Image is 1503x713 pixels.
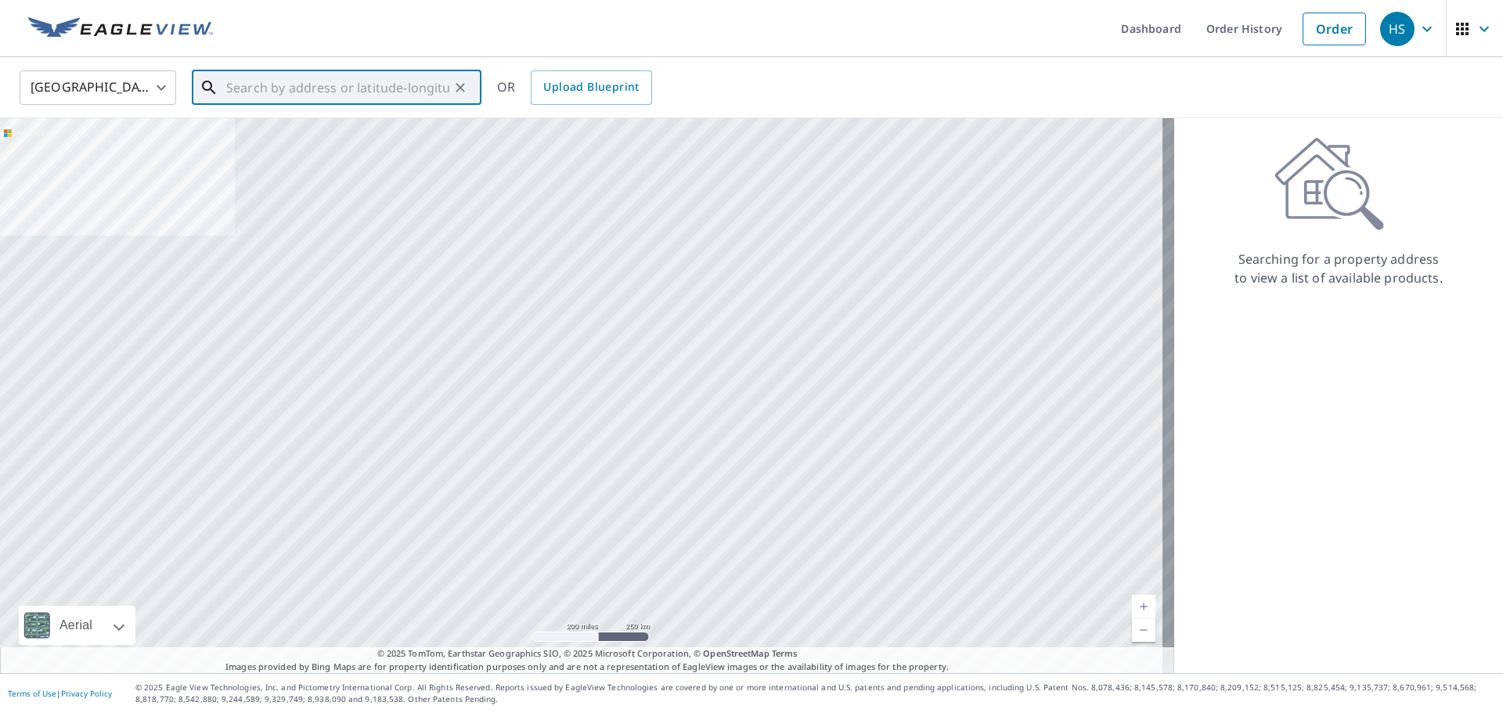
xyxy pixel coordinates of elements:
p: © 2025 Eagle View Technologies, Inc. and Pictometry International Corp. All Rights Reserved. Repo... [135,682,1495,705]
a: Terms of Use [8,688,56,699]
button: Clear [449,77,471,99]
div: Aerial [55,606,97,645]
span: Upload Blueprint [543,77,639,97]
p: | [8,689,112,698]
img: EV Logo [28,17,213,41]
div: Aerial [19,606,135,645]
span: © 2025 TomTom, Earthstar Geographics SIO, © 2025 Microsoft Corporation, © [377,647,798,661]
a: Order [1303,13,1366,45]
div: OR [497,70,652,105]
a: OpenStreetMap [703,647,769,659]
input: Search by address or latitude-longitude [226,66,449,110]
div: [GEOGRAPHIC_DATA] [20,66,176,110]
a: Current Level 5, Zoom Out [1132,618,1155,642]
div: HS [1380,12,1415,46]
a: Current Level 5, Zoom In [1132,595,1155,618]
p: Searching for a property address to view a list of available products. [1234,250,1444,287]
a: Upload Blueprint [531,70,651,105]
a: Privacy Policy [61,688,112,699]
a: Terms [772,647,798,659]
